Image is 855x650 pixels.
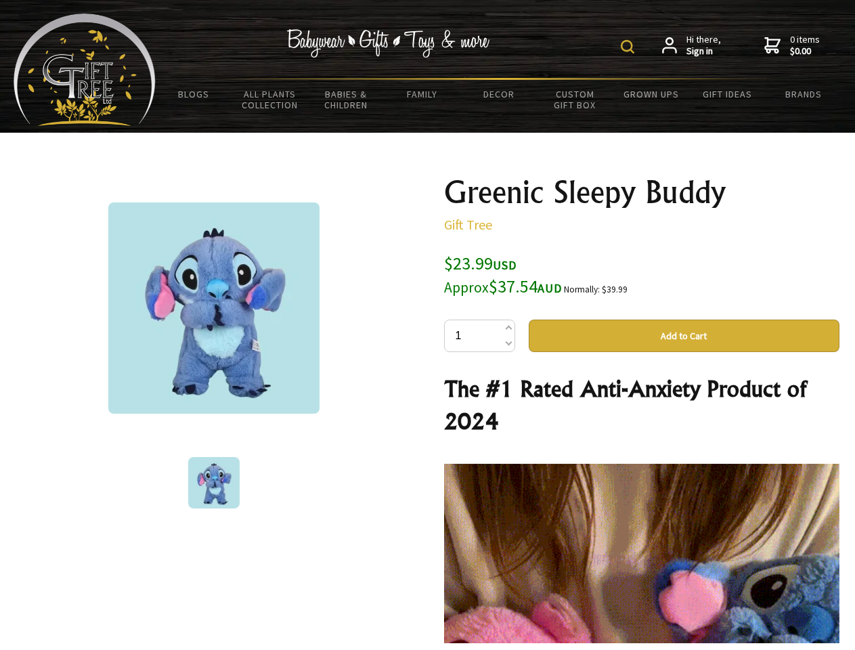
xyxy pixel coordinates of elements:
[444,375,806,435] strong: The #1 Rated Anti-Anxiety Product of 2024
[444,216,492,233] a: Gift Tree
[689,80,766,108] a: Gift Ideas
[14,14,156,126] img: Babyware - Gifts - Toys and more...
[537,80,613,119] a: Custom Gift Box
[529,320,839,352] button: Add to Cart
[790,45,820,58] strong: $0.00
[790,33,820,58] span: 0 items
[493,257,517,273] span: USD
[538,280,562,296] span: AUD
[308,80,385,119] a: Babies & Children
[232,80,309,119] a: All Plants Collection
[444,278,489,297] small: Approx
[764,34,820,58] a: 0 items$0.00
[444,176,839,209] h1: Greenic Sleepy Buddy
[108,202,320,414] img: Greenic Sleepy Buddy
[460,80,537,108] a: Decor
[156,80,232,108] a: BLOGS
[766,80,842,108] a: Brands
[287,29,490,58] img: Babywear - Gifts - Toys & more
[686,45,721,58] strong: Sign in
[621,40,634,53] img: product search
[686,34,721,58] span: Hi there,
[613,80,689,108] a: Grown Ups
[444,252,562,297] span: $23.99 $37.54
[385,80,461,108] a: Family
[188,457,240,508] img: Greenic Sleepy Buddy
[662,34,721,58] a: Hi there,Sign in
[564,284,628,295] small: Normally: $39.99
